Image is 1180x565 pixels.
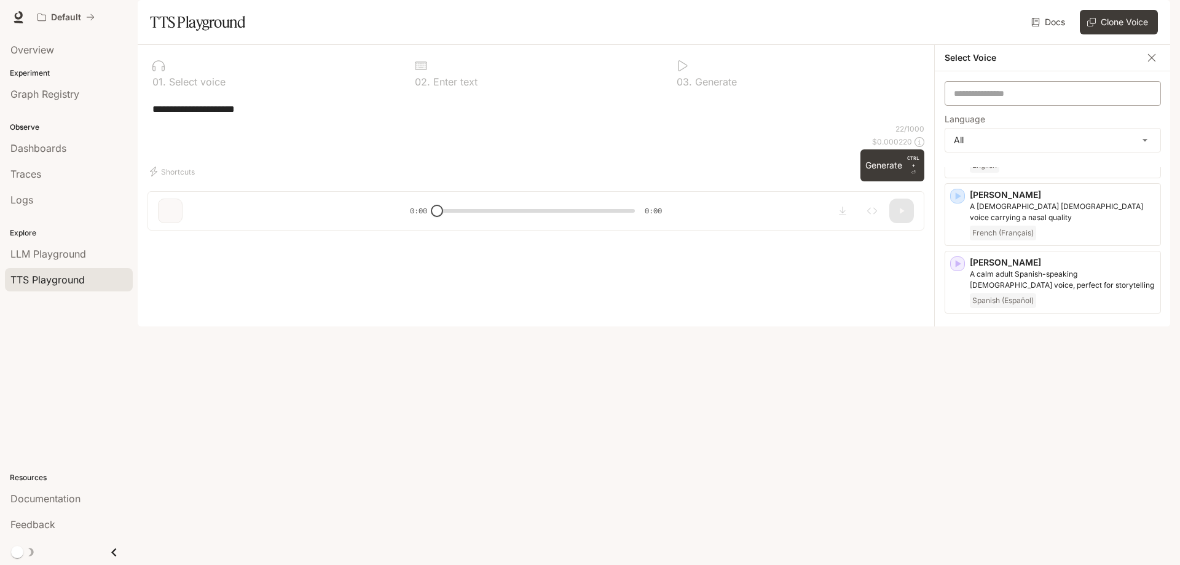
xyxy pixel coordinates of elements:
p: Language [945,115,985,124]
p: CTRL + [907,154,919,169]
p: Generate [692,77,737,87]
h1: TTS Playground [150,10,245,34]
span: Spanish (Español) [970,293,1036,308]
button: All workspaces [32,5,100,30]
button: GenerateCTRL +⏎ [860,149,924,181]
p: Enter text [430,77,478,87]
span: French (Français) [970,226,1036,240]
p: 0 1 . [152,77,166,87]
div: All [945,128,1160,152]
p: $ 0.000220 [872,136,912,147]
p: ⏎ [907,154,919,176]
button: Shortcuts [147,162,200,181]
p: 0 3 . [677,77,692,87]
p: [PERSON_NAME] [970,189,1155,201]
p: [PERSON_NAME] [970,256,1155,269]
p: Select voice [166,77,226,87]
p: Default [51,12,81,23]
a: Docs [1029,10,1070,34]
p: 0 2 . [415,77,430,87]
p: A French male voice carrying a nasal quality [970,201,1155,223]
button: Clone Voice [1080,10,1158,34]
p: A calm adult Spanish-speaking male voice, perfect for storytelling [970,269,1155,291]
p: 22 / 1000 [895,124,924,134]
